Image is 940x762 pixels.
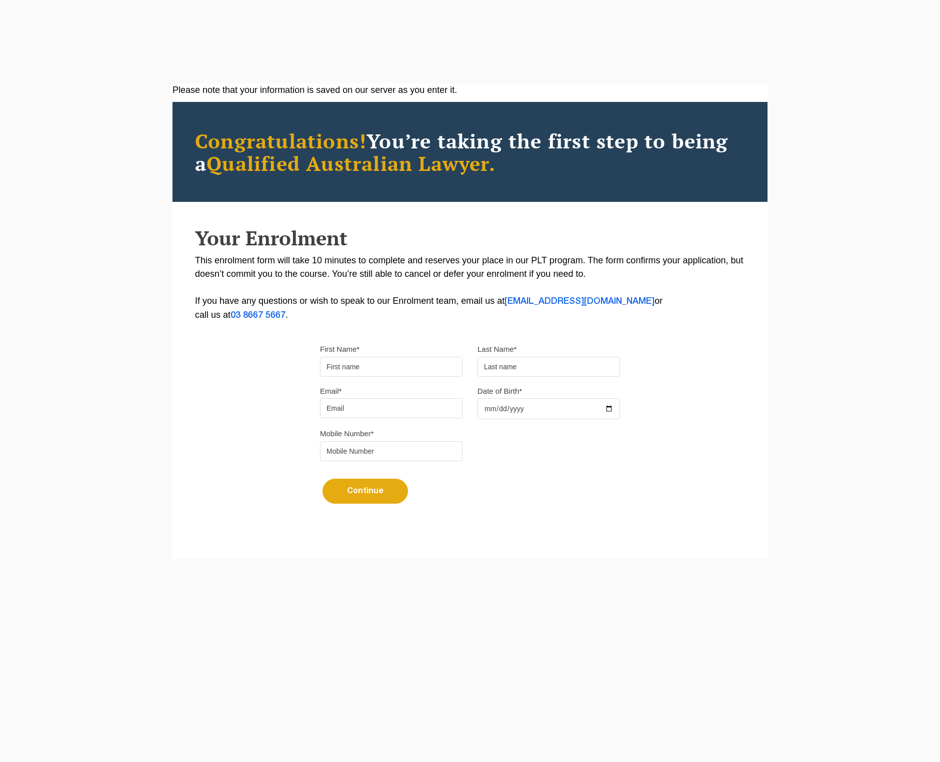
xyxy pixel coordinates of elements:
[320,344,359,354] label: First Name*
[195,127,366,154] span: Congratulations!
[180,607,205,617] a: Sitemap
[504,297,654,305] a: [EMAIL_ADDRESS][DOMAIN_NAME]
[206,150,495,176] span: Qualified Australian Lawyer.
[477,344,516,354] label: Last Name*
[195,254,745,322] p: This enrolment form will take 10 minutes to complete and reserves your place in our PLT program. ...
[320,441,462,461] input: Mobile Number
[15,631,924,667] div: [PERSON_NAME] Centre for Law acknowledges the Traditional Custodians of country throughout [GEOGR...
[322,479,408,504] button: Continue
[172,83,767,97] div: Please note that your information is saved on our server as you enter it.
[195,227,745,249] h2: Your Enrolment
[216,607,240,617] a: Contact
[320,386,341,396] label: Email*
[230,311,285,319] a: 03 8667 5667
[320,357,462,377] input: First name
[15,607,45,617] a: Copyright
[22,11,133,58] a: [PERSON_NAME] Centre for Law
[320,398,462,418] input: Email
[477,386,522,396] label: Date of Birth*
[320,429,374,439] label: Mobile Number*
[477,357,620,377] input: Last name
[100,607,143,617] a: Privacy Policy
[56,607,89,617] a: Disclaimer
[154,607,169,617] a: Staff
[195,129,745,174] h2: You’re taking the first step to being a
